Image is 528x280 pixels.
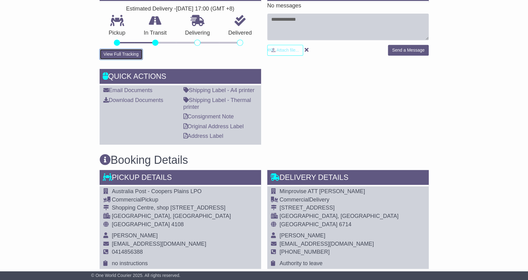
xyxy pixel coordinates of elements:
[183,133,223,139] a: Address Label
[280,197,399,203] div: Delivery
[280,249,330,255] span: [PHONE_NUMBER]
[112,241,206,247] span: [EMAIL_ADDRESS][DOMAIN_NAME]
[112,221,170,227] span: [GEOGRAPHIC_DATA]
[280,197,309,203] span: Commercial
[112,232,158,239] span: [PERSON_NAME]
[267,2,429,9] p: No messages
[183,123,244,129] a: Original Address Label
[280,241,374,247] span: [EMAIL_ADDRESS][DOMAIN_NAME]
[100,49,143,60] button: View Full Tracking
[280,205,399,211] div: [STREET_ADDRESS]
[112,260,148,266] span: no instructions
[171,221,184,227] span: 4108
[176,30,219,36] p: Delivering
[280,260,323,266] span: Authority to leave
[280,221,337,227] span: [GEOGRAPHIC_DATA]
[112,197,231,203] div: Pickup
[112,249,143,255] span: 0414856388
[112,213,231,220] div: [GEOGRAPHIC_DATA], [GEOGRAPHIC_DATA]
[183,87,255,93] a: Shipping Label - A4 printer
[100,69,261,86] div: Quick Actions
[183,97,251,110] a: Shipping Label - Thermal printer
[280,232,325,239] span: [PERSON_NAME]
[112,197,142,203] span: Commercial
[135,30,176,36] p: In Transit
[100,170,261,187] div: Pickup Details
[100,154,429,166] h3: Booking Details
[183,113,234,120] a: Consignment Note
[103,97,163,103] a: Download Documents
[176,6,234,12] div: [DATE] 17:00 (GMT +8)
[388,45,428,56] button: Send a Message
[280,188,365,194] span: Minprovise ATT [PERSON_NAME]
[267,170,429,187] div: Delivery Details
[103,87,152,93] a: Email Documents
[219,30,261,36] p: Delivered
[280,213,399,220] div: [GEOGRAPHIC_DATA], [GEOGRAPHIC_DATA]
[100,6,261,12] div: Estimated Delivery -
[91,273,181,278] span: © One World Courier 2025. All rights reserved.
[112,205,231,211] div: Shopping Centre, shop [STREET_ADDRESS]
[100,30,135,36] p: Pickup
[112,188,202,194] span: Australia Post - Coopers Plains LPO
[339,221,351,227] span: 6714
